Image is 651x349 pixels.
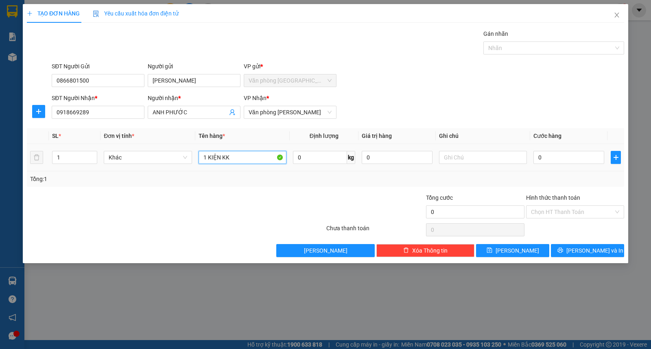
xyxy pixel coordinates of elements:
input: VD: Bàn, Ghế [199,151,286,164]
li: E11, Đường số 8, Khu dân cư Nông [GEOGRAPHIC_DATA], Kv.[GEOGRAPHIC_DATA], [GEOGRAPHIC_DATA] [4,18,155,59]
span: [PERSON_NAME] và In [566,246,623,255]
label: Hình thức thanh toán [526,194,580,201]
img: icon [93,11,99,17]
input: 0 [362,151,433,164]
span: SL [52,133,59,139]
div: Chưa thanh toán [325,224,425,238]
span: Văn phòng Kiên Giang [249,74,332,87]
span: environment [47,20,53,26]
span: Đơn vị tính [104,133,134,139]
button: save[PERSON_NAME] [476,244,549,257]
span: Tổng cước [426,194,453,201]
div: SĐT Người Gửi [52,62,144,71]
b: [PERSON_NAME] [47,5,115,15]
span: phone [4,60,10,67]
button: plus [611,151,621,164]
span: kg [347,151,355,164]
span: Giá trị hàng [362,133,392,139]
span: printer [557,247,563,254]
button: [PERSON_NAME] [276,244,374,257]
span: [PERSON_NAME] [304,246,347,255]
img: logo.jpg [4,4,44,44]
span: [PERSON_NAME] [496,246,539,255]
span: delete [403,247,409,254]
div: Người gửi [148,62,240,71]
span: Định lượng [310,133,339,139]
span: Yêu cầu xuất hóa đơn điện tử [93,10,179,17]
span: TẠO ĐƠN HÀNG [27,10,80,17]
button: plus [32,105,45,118]
label: Gán nhãn [483,31,508,37]
button: printer[PERSON_NAME] và In [551,244,624,257]
li: 1900 8181 [4,59,155,69]
button: Close [605,4,628,27]
span: close [614,12,620,18]
span: plus [33,108,45,115]
div: SĐT Người Nhận [52,94,144,103]
th: Ghi chú [436,128,530,144]
span: VP Nhận [244,95,267,101]
span: plus [27,11,33,16]
div: VP gửi [244,62,336,71]
div: Người nhận [148,94,240,103]
span: Văn phòng Vũ Linh [249,106,332,118]
span: Xóa Thông tin [412,246,448,255]
div: Tổng: 1 [30,174,252,183]
button: deleteXóa Thông tin [376,244,474,257]
span: save [487,247,492,254]
button: delete [30,151,43,164]
input: Ghi Chú [439,151,527,164]
span: Khác [109,151,187,164]
span: user-add [229,109,236,116]
span: Cước hàng [533,133,561,139]
span: plus [611,154,620,161]
span: Tên hàng [199,133,225,139]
